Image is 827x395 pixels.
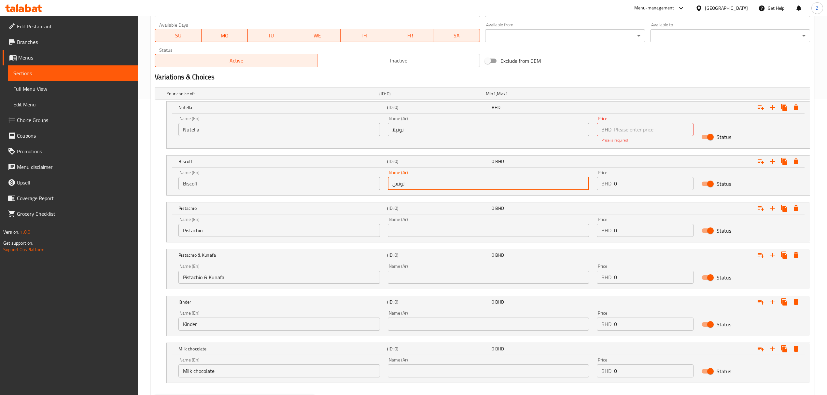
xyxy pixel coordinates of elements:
div: ​ [650,29,810,42]
a: Menus [3,50,138,65]
a: Choice Groups [3,112,138,128]
span: BHD [492,103,500,112]
input: Enter name Ar [388,123,589,136]
button: WE [294,29,341,42]
a: Edit Menu [8,97,138,112]
a: Menu disclaimer [3,159,138,175]
span: Status [717,133,731,141]
button: Add choice group [755,343,767,355]
input: Enter name En [178,224,380,237]
span: Status [717,367,731,375]
span: Min [486,89,493,98]
button: Add choice group [755,296,767,308]
h5: (ID: 0) [387,299,489,305]
input: Please enter price [614,271,694,284]
span: 1 [505,89,508,98]
input: Enter name Ar [388,177,589,190]
span: Coupons [17,132,133,140]
span: 1.0.0 [20,228,30,236]
button: Add choice group [755,249,767,261]
span: Full Menu View [13,85,133,93]
input: Enter name En [178,177,380,190]
button: Clone new choice [778,156,790,167]
button: Add choice group [755,156,767,167]
input: Please enter price [614,364,694,377]
p: BHD [601,126,611,133]
span: Status [717,320,731,328]
input: Enter name En [178,364,380,377]
a: Support.OpsPlatform [3,245,45,254]
a: Sections [8,65,138,81]
button: Delete Milk chocolate [790,343,802,355]
h5: Nutella [178,104,385,111]
button: Clone new choice [778,249,790,261]
span: Status [717,227,731,235]
h5: Pistachio [178,205,385,211]
span: Coverage Report [17,194,133,202]
span: 0 [492,204,494,212]
input: Please enter price [614,224,694,237]
button: Delete Pistachio & Kunafa [790,249,802,261]
span: Edit Restaurant [17,22,133,30]
span: BHD [495,204,504,212]
a: Upsell [3,175,138,190]
a: Full Menu View [8,81,138,97]
span: TH [343,31,385,40]
span: BHD [495,157,504,166]
button: Add new choice [767,202,778,214]
span: BHD [495,251,504,259]
a: Branches [3,34,138,50]
span: Exclude from GEM [500,57,541,65]
span: SA [436,31,477,40]
span: Get support on: [3,239,33,247]
span: Upsell [17,179,133,186]
div: Menu-management [634,4,674,12]
button: Clone new choice [778,343,790,355]
button: TH [341,29,387,42]
button: Add new choice [767,249,778,261]
div: Expand [167,156,810,167]
h5: (ID: 0) [387,252,489,258]
span: Grocery Checklist [17,210,133,218]
span: Branches [17,38,133,46]
div: , [486,90,589,97]
a: Coupons [3,128,138,143]
input: Enter name En [178,318,380,331]
a: Grocery Checklist [3,206,138,222]
button: Inactive [317,54,480,67]
span: 1 [493,89,496,98]
div: Expand [155,88,810,100]
button: Delete Kinder [790,296,802,308]
input: Please enter price [614,318,694,331]
span: WE [297,31,338,40]
a: Promotions [3,143,138,159]
span: Status [717,180,731,188]
h5: Biscoff [178,158,385,165]
input: Enter name En [178,271,380,284]
button: Add new choice [767,343,778,355]
span: Version: [3,228,19,236]
input: Enter name Ar [388,364,589,377]
span: SU [158,31,199,40]
p: BHD [601,180,611,187]
button: MO [202,29,248,42]
h5: Milk chocolate [178,346,385,352]
h5: Your choice of: [167,90,377,97]
span: Z [816,5,819,12]
input: Enter name Ar [388,224,589,237]
span: Active [158,56,315,65]
button: FR [387,29,434,42]
span: 0 [492,345,494,353]
span: BHD [495,298,504,306]
input: Enter name Ar [388,271,589,284]
span: Inactive [320,56,477,65]
h5: (ID: 0) [387,205,489,211]
p: BHD [601,320,611,328]
span: Max [497,89,505,98]
div: Expand [167,343,810,355]
input: Please enter price [614,177,694,190]
button: Add new choice [767,156,778,167]
div: ​ [485,29,645,42]
button: Add new choice [767,296,778,308]
span: MO [204,31,245,40]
